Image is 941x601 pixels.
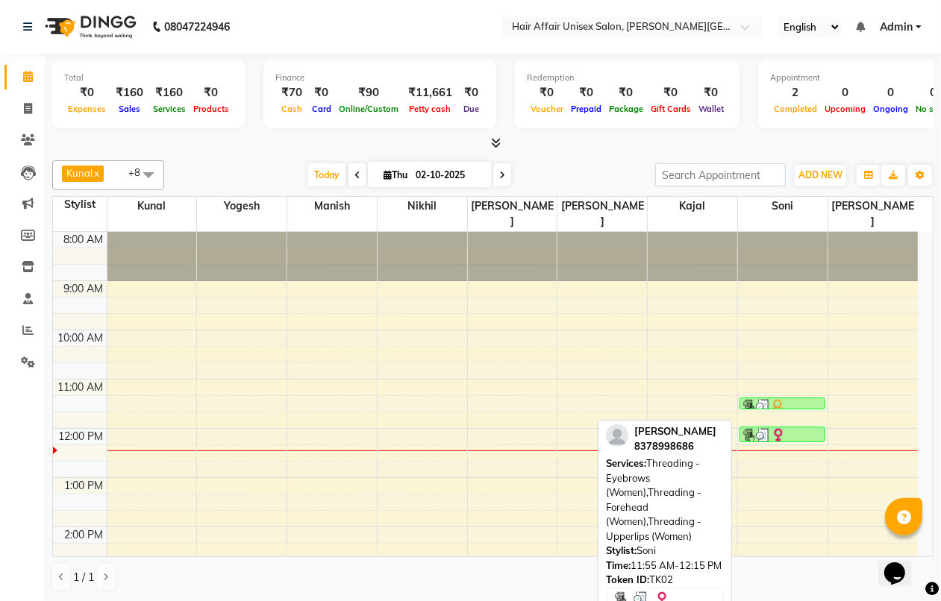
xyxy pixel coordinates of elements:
span: Prepaid [567,104,605,114]
div: Redemption [527,72,728,84]
span: Services [149,104,190,114]
a: x [93,167,99,179]
div: ₹160 [149,84,190,101]
div: 11:55 AM-12:15 PM [606,558,724,573]
div: Soni [606,544,724,558]
span: kajal [648,197,737,215]
div: ₹11,661 [402,84,458,101]
span: Online/Custom [335,104,402,114]
img: profile [606,424,628,447]
span: Completed [770,104,821,114]
span: +8 [128,166,151,178]
span: 1 / 1 [73,570,94,585]
span: Upcoming [821,104,869,114]
div: 2 [770,84,821,101]
span: Stylist: [606,544,637,556]
div: ₹0 [527,84,567,101]
span: Admin [880,19,913,35]
span: [PERSON_NAME] [468,197,557,231]
span: Voucher [527,104,567,114]
div: ₹0 [695,84,728,101]
b: 08047224946 [164,6,230,48]
span: yogesh [197,197,287,215]
div: Stylist [53,197,107,213]
span: [PERSON_NAME] [634,425,716,437]
span: Package [605,104,647,114]
span: ADD NEW [798,169,842,180]
div: 9:00 AM [61,281,107,297]
div: 11:00 AM [55,380,107,395]
span: Today [308,163,346,186]
span: [PERSON_NAME] [557,197,647,231]
span: Card [308,104,335,114]
span: Token ID: [606,573,649,585]
iframe: chat widget [878,541,926,586]
span: Expenses [64,104,110,114]
div: ₹0 [458,84,484,101]
div: 12:00 PM [56,429,107,444]
div: ₹70 [275,84,308,101]
span: Gift Cards [647,104,695,114]
div: 8:00 AM [61,232,107,248]
div: ₹0 [647,84,695,101]
div: 2:00 PM [62,527,107,543]
input: 2025-10-02 [411,164,486,186]
button: ADD NEW [795,165,846,186]
div: 0 [869,84,912,101]
div: ₹0 [190,84,233,101]
span: Thu [380,169,411,180]
div: 8378998686 [634,439,716,454]
span: Threading - Eyebrows (Women),Threading - Forehead (Women),Threading - Upperlips (Women) [606,457,701,542]
span: Manish [287,197,377,215]
img: logo [38,6,140,48]
span: Sales [115,104,144,114]
span: Cash [278,104,306,114]
div: ₹0 [605,84,647,101]
span: Services: [606,457,646,469]
div: 1:00 PM [62,478,107,494]
span: Due [460,104,483,114]
span: Petty cash [406,104,455,114]
span: Kunal [107,197,197,215]
span: Products [190,104,233,114]
span: soni [738,197,828,215]
div: [PERSON_NAME], TK01, 11:20 AM-11:35 AM, Threading - Eyebrows (Women),Threading - Forehead (Women) [740,398,825,409]
span: Time: [606,559,631,571]
div: ₹90 [335,84,402,101]
div: Finance [275,72,484,84]
div: 0 [821,84,869,101]
div: ₹160 [110,84,149,101]
span: [PERSON_NAME] [828,197,918,231]
div: TK02 [606,573,724,588]
span: Ongoing [869,104,912,114]
div: ₹0 [308,84,335,101]
span: Kunal [66,167,93,179]
div: 10:00 AM [55,330,107,346]
span: Wallet [695,104,728,114]
div: ₹0 [64,84,110,101]
div: ₹0 [567,84,605,101]
span: Nikhil [378,197,467,215]
div: Total [64,72,233,84]
div: [PERSON_NAME], TK02, 11:55 AM-12:15 PM, Threading - Eyebrows (Women),Threading - Forehead (Women)... [740,427,825,441]
input: Search Appointment [655,163,786,186]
